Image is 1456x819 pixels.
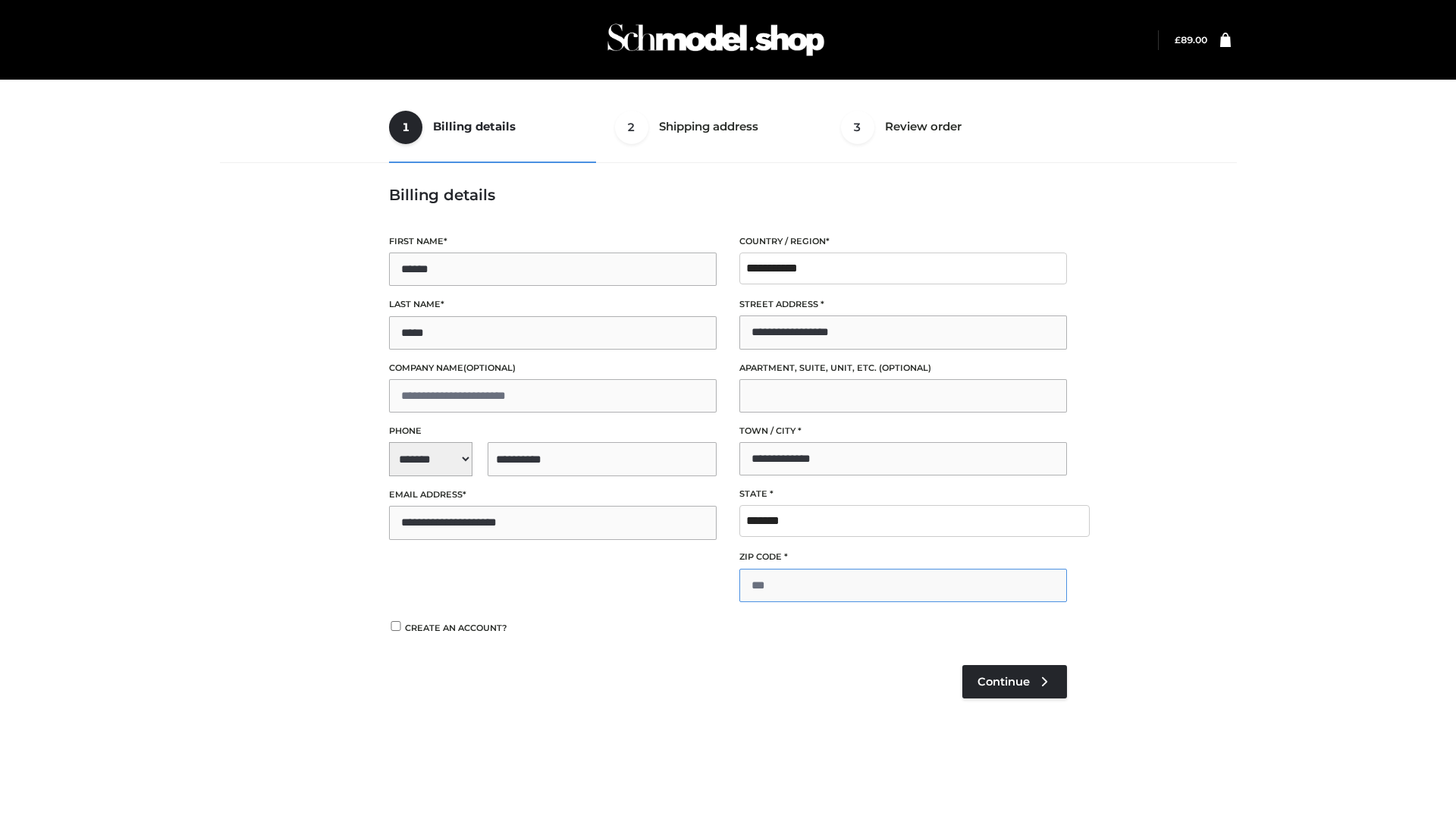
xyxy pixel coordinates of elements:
label: Street address [739,297,1067,312]
img: Schmodel Admin 964 [602,10,830,70]
a: Continue [962,665,1067,698]
label: Country / Region [739,234,1067,249]
span: £ [1175,34,1181,45]
span: Create an account? [405,623,507,633]
span: (optional) [463,362,516,373]
label: State [739,487,1067,501]
label: Company name [389,361,717,375]
h3: Billing details [389,186,1067,204]
bdi: 89.00 [1175,34,1207,45]
input: Create an account? [389,621,403,631]
a: £89.00 [1175,34,1207,45]
span: Continue [977,675,1030,689]
label: Apartment, suite, unit, etc. [739,361,1067,375]
label: Phone [389,424,717,438]
span: (optional) [879,362,931,373]
label: First name [389,234,717,249]
label: ZIP Code [739,550,1067,564]
label: Email address [389,488,717,502]
label: Town / City [739,424,1067,438]
label: Last name [389,297,717,312]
